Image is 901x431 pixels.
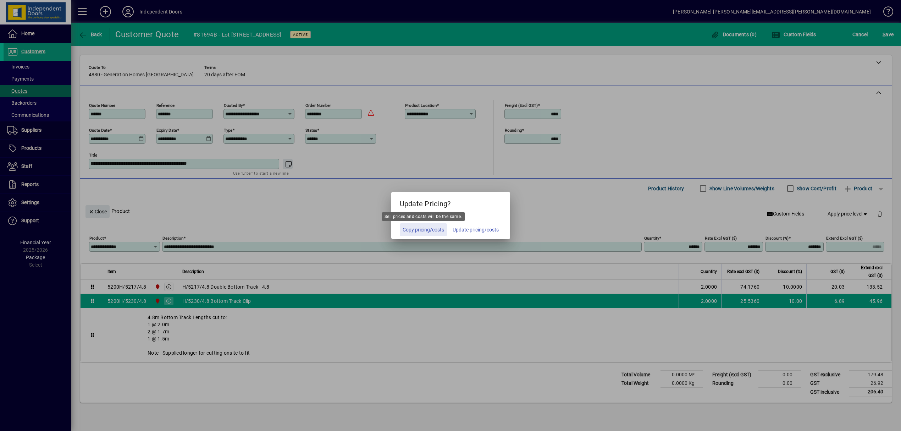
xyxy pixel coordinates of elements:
[400,223,447,236] button: Copy pricing/costs
[391,192,510,213] h5: Update Pricing?
[382,212,465,221] div: Sell prices and costs will be the same.
[450,223,502,236] button: Update pricing/costs
[403,226,444,234] span: Copy pricing/costs
[453,226,499,234] span: Update pricing/costs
